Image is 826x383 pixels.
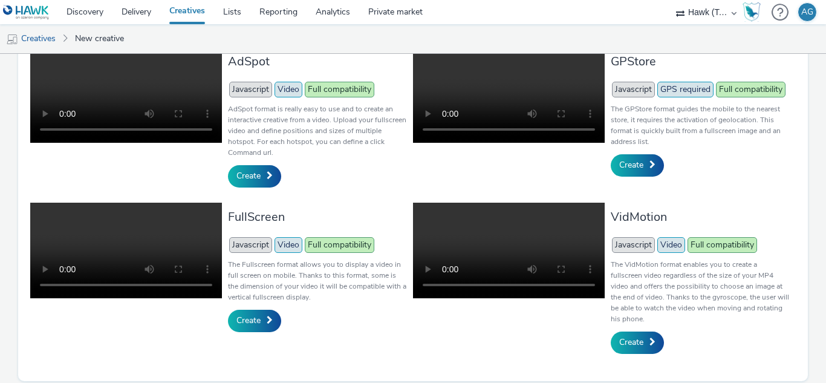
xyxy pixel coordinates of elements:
[228,53,408,70] h3: AdSpot
[275,237,302,253] span: Video
[229,237,272,253] span: Javascript
[228,259,408,303] p: The Fullscreen format allows you to display a video in full screen on mobile. Thanks to this form...
[236,170,261,182] span: Create
[611,53,790,70] h3: GPStore
[688,237,757,253] span: Full compatibility
[305,82,374,97] span: Full compatibility
[619,159,643,171] span: Create
[228,209,408,225] h3: FullScreen
[801,3,813,21] div: AG
[305,237,374,253] span: Full compatibility
[619,336,643,348] span: Create
[743,2,766,22] a: Hawk Academy
[228,165,281,187] a: Create
[612,237,655,253] span: Javascript
[228,310,281,332] a: Create
[657,82,714,97] span: GPS required
[743,2,761,22] img: Hawk Academy
[716,82,785,97] span: Full compatibility
[275,82,302,97] span: Video
[611,154,664,176] a: Create
[6,33,18,45] img: mobile
[657,237,685,253] span: Video
[69,24,130,53] a: New creative
[611,332,664,353] a: Create
[611,209,790,225] h3: VidMotion
[611,103,790,147] p: The GPStore format guides the mobile to the nearest store, it requires the activation of geolocat...
[236,315,261,326] span: Create
[611,259,790,324] p: The VidMotion format enables you to create a fullscreen video regardless of the size of your MP4 ...
[612,82,655,97] span: Javascript
[3,5,50,20] img: undefined Logo
[228,103,408,158] p: AdSpot format is really easy to use and to create an interactive creative from a video. Upload yo...
[229,82,272,97] span: Javascript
